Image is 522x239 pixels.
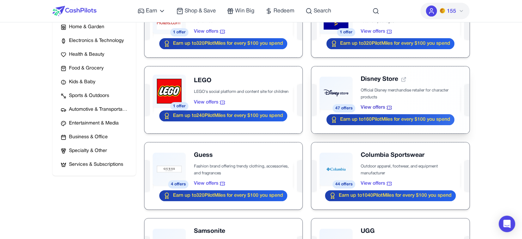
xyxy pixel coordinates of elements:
[58,132,130,143] button: Business & Office
[69,37,124,44] span: Electronics & Technology
[69,79,95,86] span: Kids & Baby
[58,118,130,129] button: Entertainment & Media
[176,7,216,15] a: Shop & Save
[185,7,216,15] span: Shop & Save
[58,35,130,46] button: Electronics & Technology
[138,7,165,15] a: Earn
[446,7,456,15] span: 155
[69,65,104,72] span: Food & Grocery
[58,145,130,156] button: Specialty & Other
[58,22,130,33] button: Home & Garden
[69,134,108,141] span: Business & Office
[440,8,445,13] img: PMs
[58,104,130,115] button: Automotive & Transportation
[69,24,104,31] span: Home & Garden
[274,7,294,15] span: Redeem
[58,63,130,74] button: Food & Grocery
[69,120,119,127] span: Entertainment & Media
[58,90,130,101] button: Sports & Outdoors
[499,216,515,232] div: Open Intercom Messenger
[265,7,294,15] a: Redeem
[69,161,123,168] span: Services & Subscriptions
[146,7,157,15] span: Earn
[314,7,331,15] span: Search
[305,7,331,15] a: Search
[58,49,130,60] button: Health & Beauty
[420,3,469,19] button: PMs155
[58,159,130,170] button: Services & Subscriptions
[235,7,254,15] span: Win Big
[69,106,128,113] span: Automotive & Transportation
[53,6,96,16] img: CashPilots Logo
[227,7,254,15] a: Win Big
[69,148,107,154] span: Specialty & Other
[58,77,130,88] button: Kids & Baby
[69,93,109,99] span: Sports & Outdoors
[69,51,104,58] span: Health & Beauty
